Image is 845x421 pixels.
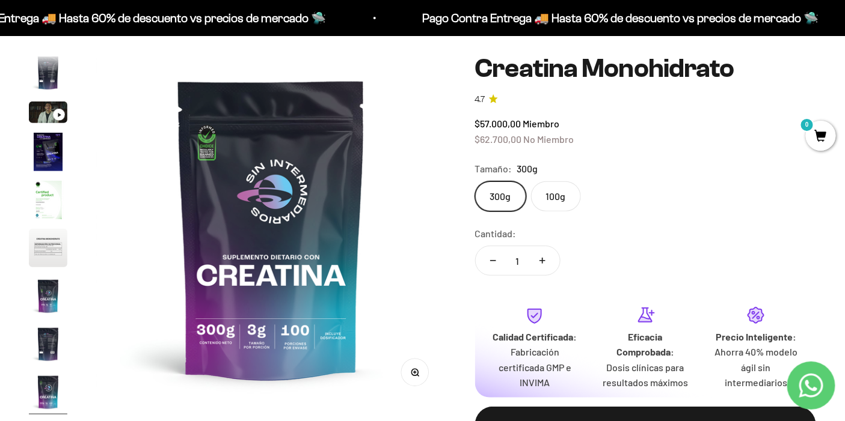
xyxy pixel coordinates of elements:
[475,161,512,177] legend: Tamaño:
[710,344,802,390] p: Ahorra 40% modelo ágil sin intermediarios
[29,373,67,411] img: Creatina Monohidrato
[29,229,67,271] button: Ir al artículo 6
[475,226,517,241] label: Cantidad:
[29,101,67,127] button: Ir al artículo 3
[475,118,521,129] span: $57.000,00
[29,133,67,175] button: Ir al artículo 4
[29,325,67,367] button: Ir al artículo 8
[475,54,816,83] h1: Creatina Monohidrato
[806,130,836,144] a: 0
[490,344,581,390] p: Fabricación certificada GMP e INVIMA
[29,133,67,171] img: Creatina Monohidrato
[475,93,485,106] span: 4.7
[600,360,691,390] p: Dosis clínicas para resultados máximos
[29,373,67,415] button: Ir al artículo 9
[29,277,67,315] img: Creatina Monohidrato
[716,331,796,342] strong: Precio Inteligente:
[524,133,574,145] span: No Miembro
[800,118,814,132] mark: 0
[96,54,446,404] img: Creatina Monohidrato
[517,161,538,177] span: 300g
[476,246,511,275] button: Reducir cantidad
[525,246,560,275] button: Aumentar cantidad
[493,331,577,342] strong: Calidad Certificada:
[29,277,67,319] button: Ir al artículo 7
[475,133,522,145] span: $62.700,00
[29,229,67,267] img: Creatina Monohidrato
[420,8,817,28] p: Pago Contra Entrega 🚚 Hasta 60% de descuento vs precios de mercado 🛸
[616,331,674,358] strong: Eficacia Comprobada:
[29,181,67,219] img: Creatina Monohidrato
[475,93,816,106] a: 4.74.7 de 5.0 estrellas
[29,181,67,223] button: Ir al artículo 5
[29,53,67,92] img: Creatina Monohidrato
[29,53,67,95] button: Ir al artículo 2
[29,325,67,363] img: Creatina Monohidrato
[523,118,560,129] span: Miembro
